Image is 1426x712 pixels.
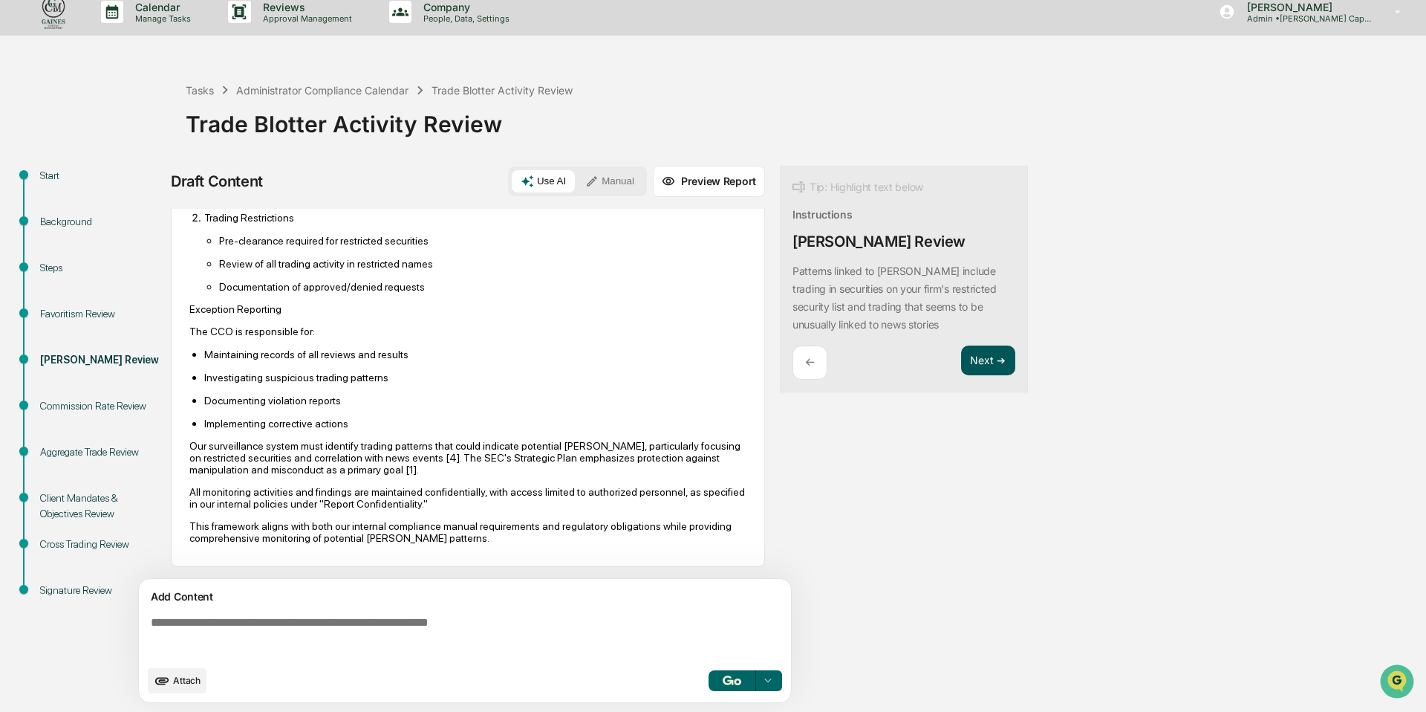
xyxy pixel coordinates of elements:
[40,306,162,322] div: Favoritism Review
[30,264,96,279] span: Preclearance
[251,1,359,13] p: Reviews
[15,294,27,305] div: 🔎
[219,281,746,293] p: Documentation of approved/denied requests
[792,265,997,331] p: Patterns linked to [PERSON_NAME] include trading in securities on your firm's restricted security...
[805,355,815,369] p: ←
[512,170,575,192] button: Use AI
[173,675,201,686] span: Attach
[792,233,966,250] div: [PERSON_NAME] Review
[1378,663,1419,703] iframe: Open customer support
[204,372,746,383] p: Investigating suspicious trading patterns
[204,395,746,407] p: Documenting violation reports
[576,170,643,192] button: Manual
[186,99,1419,137] div: Trade Blotter Activity Review
[230,162,270,180] button: See all
[15,31,270,55] p: How can we help?
[46,202,120,214] span: [PERSON_NAME]
[40,352,162,368] div: [PERSON_NAME] Review
[102,258,190,285] a: 🗄️Attestations
[148,668,206,693] button: upload document
[189,486,746,510] p: All monitoring activities and findings are maintained confidentially, with access limited to auth...
[15,188,39,212] img: Jack Rasmussen
[236,84,408,97] div: Administrator Compliance Calendar
[189,303,746,315] h3: Exception Reporting
[253,118,270,136] button: Start new chat
[189,440,746,476] p: Our surveillance system must identify trading patterns that could indicate potential [PERSON_NAME...
[189,326,746,337] p: The CCO is responsible for:
[961,346,1015,376] button: Next ➔
[108,265,120,277] div: 🗄️
[251,13,359,24] p: Approval Management
[148,588,782,606] div: Add Content
[709,670,756,691] button: Go
[40,214,162,230] div: Background
[653,166,765,197] button: Preview Report
[40,537,162,552] div: Cross Trading Review
[123,202,128,214] span: •
[123,264,184,279] span: Attestations
[67,114,244,129] div: Start new chat
[219,258,746,270] p: Review of all trading activity in restricted names
[189,520,746,544] p: This framework aligns with both our internal compliance manual requirements and regulatory obliga...
[186,84,214,97] div: Tasks
[148,329,180,340] span: Pylon
[9,258,102,285] a: 🖐️Preclearance
[40,398,162,414] div: Commission Rate Review
[792,208,853,221] div: Instructions
[171,172,263,190] div: Draft Content
[792,178,923,196] div: Tip: Highlight text below
[204,212,746,224] p: Trading Restrictions
[31,114,58,140] img: 8933085812038_c878075ebb4cc5468115_72.jpg
[40,444,162,460] div: Aggregate Trade Review
[105,328,180,340] a: Powered byPylon
[123,1,198,13] p: Calendar
[30,203,42,215] img: 1746055101610-c473b297-6a78-478c-a979-82029cc54cd1
[40,491,162,522] div: Client Mandates & Objectives Review
[432,84,573,97] div: Trade Blotter Activity Review
[40,260,162,276] div: Steps
[15,265,27,277] div: 🖐️
[219,235,746,247] p: Pre-clearance required for restricted securities
[723,676,740,685] img: Go
[411,1,517,13] p: Company
[411,13,517,24] p: People, Data, Settings
[131,202,162,214] span: [DATE]
[40,168,162,184] div: Start
[40,583,162,598] div: Signature Review
[204,349,746,360] p: Maintaining records of all reviews and results
[1235,1,1373,13] p: [PERSON_NAME]
[67,129,204,140] div: We're available if you need us!
[9,286,100,313] a: 🔎Data Lookup
[204,418,746,430] p: Implementing corrective actions
[1235,13,1373,24] p: Admin • [PERSON_NAME] Capital Management
[123,13,198,24] p: Manage Tasks
[15,114,42,140] img: 1746055101610-c473b297-6a78-478c-a979-82029cc54cd1
[15,165,100,177] div: Past conversations
[30,292,94,307] span: Data Lookup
